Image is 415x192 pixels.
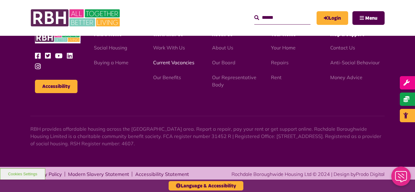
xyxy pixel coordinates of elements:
a: Privacy Policy [30,172,62,177]
a: Accessibility Statement [135,172,189,177]
a: Current Vacancies [153,59,194,66]
a: MyRBH [317,11,348,25]
a: Rent [271,74,282,80]
input: Search [254,11,310,24]
iframe: Netcall Web Assistant for live chat [388,165,415,192]
div: Rochdale Boroughwide Housing Ltd © 2024 | Design by [232,170,385,178]
a: Money Advice [330,74,362,80]
a: Social Housing - open in a new tab [94,45,127,51]
a: Repairs [271,59,289,66]
p: RBH provides affordable housing across the [GEOGRAPHIC_DATA] area. Report a repair, pay your rent... [30,125,385,147]
a: Prodo Digital - open in a new tab [356,171,385,177]
button: Language & Accessibility [169,181,243,190]
a: Contact Us [330,45,355,51]
a: About Us [212,45,233,51]
a: Buying a Home [94,59,129,66]
a: Our Representative Body [212,74,256,88]
img: RBH [35,32,81,43]
img: RBH [30,6,122,30]
a: Our Benefits [153,74,181,80]
a: Your Home [271,45,296,51]
a: Modern Slavery Statement - open in a new tab [68,172,129,177]
a: Work With Us [153,45,185,51]
button: Navigation [352,11,385,25]
a: Anti-Social Behaviour [330,59,380,66]
span: Menu [365,16,377,21]
a: Our Board [212,59,235,66]
button: Accessibility [35,80,77,93]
